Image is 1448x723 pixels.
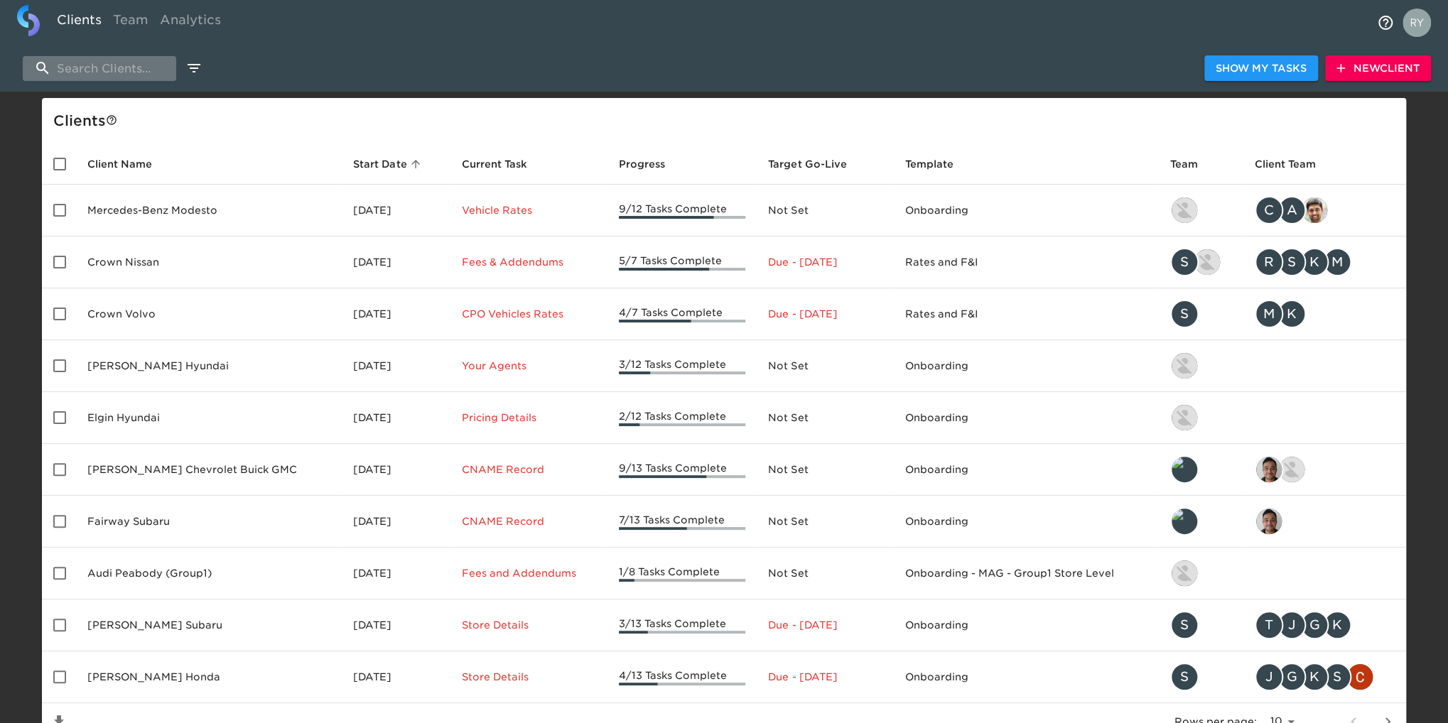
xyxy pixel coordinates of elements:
td: Not Set [757,185,893,237]
div: R [1255,248,1283,276]
img: sai@simplemnt.com [1256,509,1282,534]
img: kevin.lo@roadster.com [1172,197,1197,223]
td: Fairway Subaru [76,496,342,548]
td: [PERSON_NAME] Subaru [76,599,342,651]
td: [DATE] [342,288,450,340]
td: 9/12 Tasks Complete [607,185,757,237]
div: S [1170,300,1199,328]
div: K [1277,300,1306,328]
div: M [1323,248,1351,276]
td: [DATE] [342,237,450,288]
img: logo [17,5,40,36]
div: sai@simplemnt.com, nikko.foster@roadster.com [1255,455,1395,484]
p: Store Details [462,618,596,632]
div: K [1300,663,1329,691]
td: 4/7 Tasks Complete [607,288,757,340]
td: [PERSON_NAME] Honda [76,651,342,703]
img: leland@roadster.com [1172,457,1197,482]
a: Clients [51,5,107,40]
td: Onboarding [894,496,1159,548]
div: S [1323,663,1351,691]
input: search [23,56,176,81]
td: 7/13 Tasks Complete [607,496,757,548]
div: K [1300,248,1329,276]
td: Onboarding [894,392,1159,444]
td: Elgin Hyundai [76,392,342,444]
p: Due - [DATE] [768,255,882,269]
span: Template [905,156,972,173]
button: edit [182,56,206,80]
div: S [1170,663,1199,691]
img: leland@roadster.com [1172,509,1197,534]
a: Team [107,5,154,40]
td: Onboarding [894,651,1159,703]
img: nikko.foster@roadster.com [1279,457,1304,482]
img: nikko.foster@roadster.com [1172,560,1197,586]
span: Target Go-Live [768,156,865,173]
td: Onboarding [894,185,1159,237]
p: Your Agents [462,359,596,373]
div: C [1255,196,1283,224]
td: Not Set [757,444,893,496]
span: Show My Tasks [1216,60,1307,77]
td: 1/8 Tasks Complete [607,548,757,599]
div: kevin.lo@roadster.com [1170,403,1232,432]
div: T [1255,611,1283,639]
td: Onboarding [894,599,1159,651]
img: sandeep@simplemnt.com [1302,197,1327,223]
p: CNAME Record [462,514,596,528]
div: S [1170,611,1199,639]
div: mcooley@crowncars.com, kwilson@crowncars.com [1255,300,1395,328]
div: savannah@roadster.com [1170,611,1232,639]
div: Client s [53,109,1400,132]
td: Crown Volvo [76,288,342,340]
td: Onboarding [894,444,1159,496]
a: Analytics [154,5,227,40]
div: clayton.mandel@roadster.com, angelique.nurse@roadster.com, sandeep@simplemnt.com [1255,196,1395,224]
div: G [1277,663,1306,691]
div: J [1255,663,1283,691]
div: nikko.foster@roadster.com [1170,559,1232,587]
div: A [1277,196,1306,224]
td: Crown Nissan [76,237,342,288]
button: Show My Tasks [1204,55,1318,82]
img: christopher.mccarthy@roadster.com [1347,664,1373,690]
td: Not Set [757,496,893,548]
img: sai@simplemnt.com [1256,457,1282,482]
td: [DATE] [342,185,450,237]
td: [DATE] [342,444,450,496]
td: [PERSON_NAME] Chevrolet Buick GMC [76,444,342,496]
td: Rates and F&I [894,288,1159,340]
td: Not Set [757,340,893,392]
div: tj.joyce@schomp.com, james.kurtenbach@schomp.com, george.lawton@schomp.com, kevin.mand@schomp.com [1255,611,1395,639]
span: Team [1170,156,1216,173]
td: Not Set [757,392,893,444]
td: [DATE] [342,651,450,703]
div: kevin.lo@roadster.com [1170,196,1232,224]
div: J [1277,611,1306,639]
td: 3/13 Tasks Complete [607,599,757,651]
div: G [1300,611,1329,639]
span: Current Task [462,156,546,173]
td: 4/13 Tasks Complete [607,651,757,703]
p: Due - [DATE] [768,618,882,632]
p: Due - [DATE] [768,670,882,684]
td: 2/12 Tasks Complete [607,392,757,444]
img: kevin.lo@roadster.com [1172,353,1197,379]
div: K [1323,611,1351,639]
div: leland@roadster.com [1170,455,1232,484]
p: Pricing Details [462,411,596,425]
svg: This is a list of all of your clients and clients shared with you [106,114,117,126]
td: [DATE] [342,548,450,599]
span: Client Name [87,156,171,173]
td: 5/7 Tasks Complete [607,237,757,288]
img: austin@roadster.com [1194,249,1220,275]
span: Calculated based on the start date and the duration of all Tasks contained in this Hub. [768,156,846,173]
td: 3/12 Tasks Complete [607,340,757,392]
button: NewClient [1325,55,1431,82]
p: Fees & Addendums [462,255,596,269]
div: sai@simplemnt.com [1255,507,1395,536]
p: CPO Vehicles Rates [462,307,596,321]
td: Not Set [757,548,893,599]
div: S [1170,248,1199,276]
